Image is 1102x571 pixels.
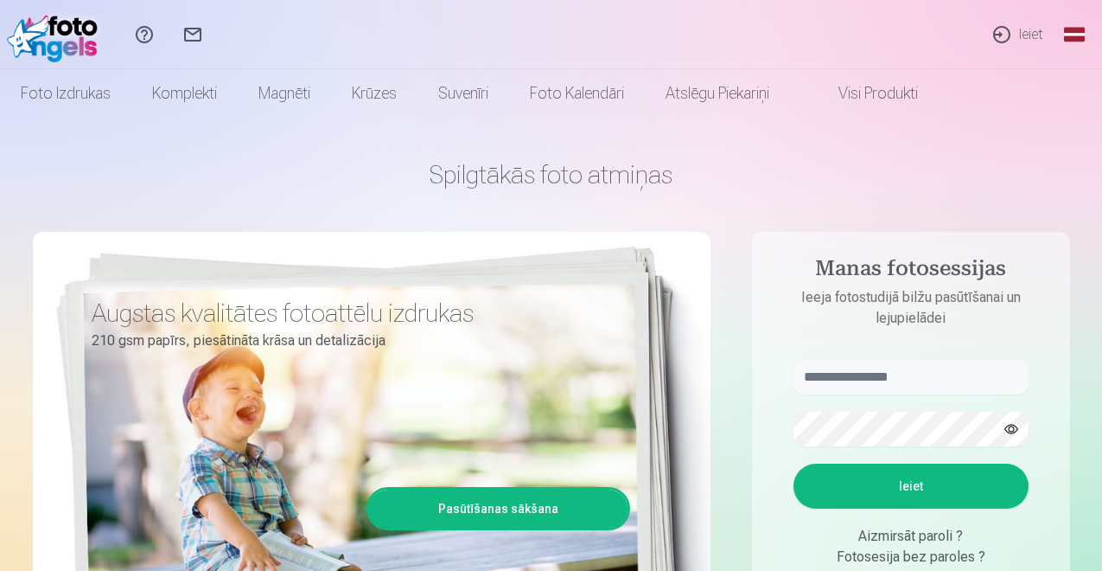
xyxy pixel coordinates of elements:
a: Visi produkti [790,69,939,118]
a: Atslēgu piekariņi [645,69,790,118]
img: /fa1 [7,7,106,62]
h1: Spilgtākās foto atmiņas [33,159,1070,190]
a: Suvenīri [417,69,509,118]
p: 210 gsm papīrs, piesātināta krāsa un detalizācija [92,329,617,353]
div: Fotosesija bez paroles ? [793,547,1029,568]
a: Komplekti [131,69,238,118]
a: Foto kalendāri [509,69,645,118]
a: Magnēti [238,69,331,118]
a: Krūzes [331,69,417,118]
h4: Manas fotosessijas [776,256,1046,287]
a: Pasūtīšanas sākšana [369,490,627,528]
div: Aizmirsāt paroli ? [793,526,1029,547]
p: Ieeja fotostudijā bilžu pasūtīšanai un lejupielādei [776,287,1046,329]
h3: Augstas kvalitātes fotoattēlu izdrukas [92,298,617,329]
button: Ieiet [793,464,1029,509]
